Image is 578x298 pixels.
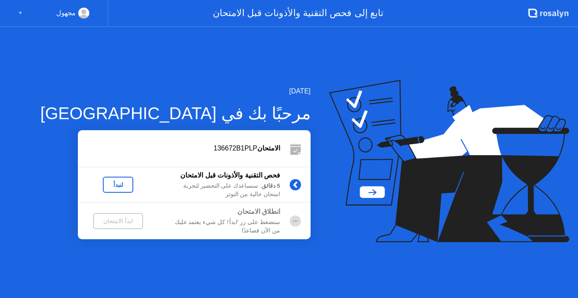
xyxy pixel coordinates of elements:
div: [DATE] [40,86,311,96]
b: فحص التقنية والأذونات قبل الامتحان [180,172,280,179]
div: ▼ [18,8,22,19]
b: الامتحان [257,145,280,152]
b: 5 دقائق [261,183,280,189]
div: 136672B1PLP [78,143,280,153]
button: لنبدأ [103,177,133,193]
div: : سنساعدك على التحضير لتجربة امتحان خالية من التوتر [158,182,280,199]
div: ابدأ الامتحان [96,218,140,224]
b: انطلاق الامتحان [237,208,280,215]
div: مجهول [56,8,76,19]
div: مرحبًا بك في [GEOGRAPHIC_DATA] [40,101,311,126]
div: ستضغط على زر 'ابدأ'! كل شيء يعتمد عليك من الآن فصاعدًا [158,218,280,235]
div: لنبدأ [106,181,130,188]
button: ابدأ الامتحان [93,213,143,229]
